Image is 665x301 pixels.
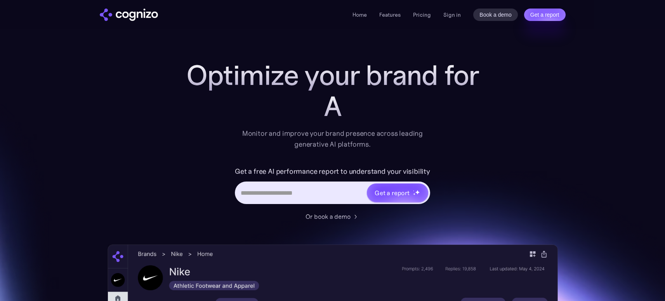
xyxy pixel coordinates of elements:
[413,190,414,191] img: star
[177,60,488,91] h1: Optimize your brand for
[306,212,351,221] div: Or book a demo
[100,9,158,21] img: cognizo logo
[375,188,410,197] div: Get a report
[352,11,367,18] a: Home
[237,128,428,150] div: Monitor and improve your brand presence across leading generative AI platforms.
[379,11,401,18] a: Features
[415,190,420,195] img: star
[100,9,158,21] a: home
[366,183,429,203] a: Get a reportstarstarstar
[235,165,430,208] form: Hero URL Input Form
[473,9,518,21] a: Book a demo
[443,10,461,19] a: Sign in
[413,11,431,18] a: Pricing
[177,91,488,122] div: A
[235,165,430,178] label: Get a free AI performance report to understand your visibility
[524,9,566,21] a: Get a report
[306,212,360,221] a: Or book a demo
[413,193,416,195] img: star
